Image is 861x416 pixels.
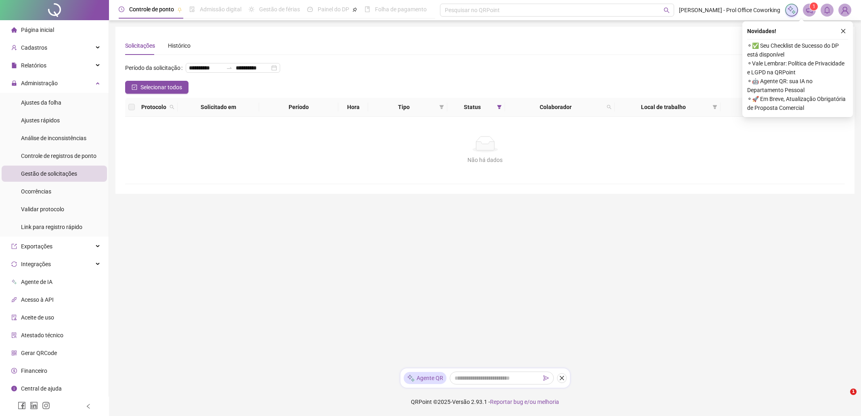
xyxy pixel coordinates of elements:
[21,350,57,356] span: Gerar QRCode
[404,372,446,384] div: Agente QR
[711,101,719,113] span: filter
[747,41,848,59] span: ⚬ ✅ Seu Checklist de Sucesso do DP está disponível
[352,7,357,12] span: pushpin
[42,401,50,410] span: instagram
[11,386,17,391] span: info-circle
[747,77,848,95] span: ⚬ 🤖 Agente QR: sua IA no Departamento Pessoal
[407,374,415,382] img: sparkle-icon.fc2bf0ac1784a2077858766a79e2daf3.svg
[21,279,52,285] span: Agente de IA
[806,6,813,14] span: notification
[21,170,77,177] span: Gestão de solicitações
[200,6,241,13] span: Admissão digital
[840,28,846,34] span: close
[11,332,17,338] span: solution
[21,99,61,106] span: Ajustes da folha
[249,6,254,12] span: sun
[141,103,166,111] span: Protocolo
[21,135,86,141] span: Análise de inconsistências
[712,105,717,109] span: filter
[21,385,62,392] span: Central de ajuda
[11,261,17,267] span: sync
[178,98,259,117] th: Solicitado em
[170,105,174,109] span: search
[724,103,842,111] div: Ações
[21,261,51,267] span: Integrações
[129,6,174,13] span: Controle de ponto
[810,2,818,11] sup: 1
[21,296,54,303] span: Acesso à API
[747,59,848,77] span: ⚬ Vale Lembrar: Política de Privacidade e LGPD na QRPoint
[189,6,195,12] span: file-done
[497,105,502,109] span: filter
[508,103,603,111] span: Colaborador
[318,6,349,13] span: Painel do DP
[21,206,64,212] span: Validar protocolo
[11,27,17,33] span: home
[495,101,503,113] span: filter
[125,41,155,50] div: Solicitações
[450,103,494,111] span: Status
[11,80,17,86] span: lock
[11,297,17,303] span: api
[119,6,124,12] span: clock-circle
[11,368,17,374] span: dollar
[839,4,851,16] img: 86340
[21,224,82,230] span: Link para registro rápido
[11,45,17,50] span: user-add
[86,403,91,409] span: left
[823,6,831,14] span: bell
[259,98,338,117] th: Período
[168,101,176,113] span: search
[125,81,189,94] button: Selecionar todos
[11,350,17,356] span: qrcode
[618,103,710,111] span: Local de trabalho
[226,65,233,71] span: swap-right
[543,375,549,381] span: send
[21,44,47,51] span: Cadastros
[605,101,613,113] span: search
[177,7,182,12] span: pushpin
[21,153,96,159] span: Controle de registros de ponto
[559,375,565,381] span: close
[813,4,815,9] span: 1
[607,105,612,109] span: search
[371,103,436,111] span: Tipo
[109,388,861,416] footer: QRPoint © 2025 - 2.93.1 -
[850,389,857,395] span: 1
[140,83,182,92] span: Selecionar todos
[135,155,835,164] div: Não há dados
[338,98,368,117] th: Hora
[834,389,853,408] iframe: Intercom live chat
[679,6,780,15] span: [PERSON_NAME] - Prol Office Coworking
[452,399,470,405] span: Versão
[375,6,427,13] span: Folha de pagamento
[21,243,52,250] span: Exportações
[747,27,776,36] span: Novidades !
[226,65,233,71] span: to
[21,368,47,374] span: Financeiro
[787,6,796,15] img: sparkle-icon.fc2bf0ac1784a2077858766a79e2daf3.svg
[439,105,444,109] span: filter
[125,61,186,74] label: Período da solicitação
[18,401,26,410] span: facebook
[21,27,54,33] span: Página inicial
[259,6,300,13] span: Gestão de férias
[21,80,58,86] span: Administração
[21,332,63,338] span: Atestado técnico
[168,41,191,50] div: Histórico
[747,95,848,112] span: ⚬ 🚀 Em Breve, Atualização Obrigatória de Proposta Comercial
[11,63,17,68] span: file
[365,6,370,12] span: book
[664,7,670,13] span: search
[132,84,137,90] span: check-square
[21,117,60,124] span: Ajustes rápidos
[21,314,54,321] span: Aceite de uso
[21,62,46,69] span: Relatórios
[11,244,17,249] span: export
[307,6,313,12] span: dashboard
[490,399,559,405] span: Reportar bug e/ou melhoria
[438,101,446,113] span: filter
[30,401,38,410] span: linkedin
[21,188,51,195] span: Ocorrências
[11,315,17,320] span: audit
